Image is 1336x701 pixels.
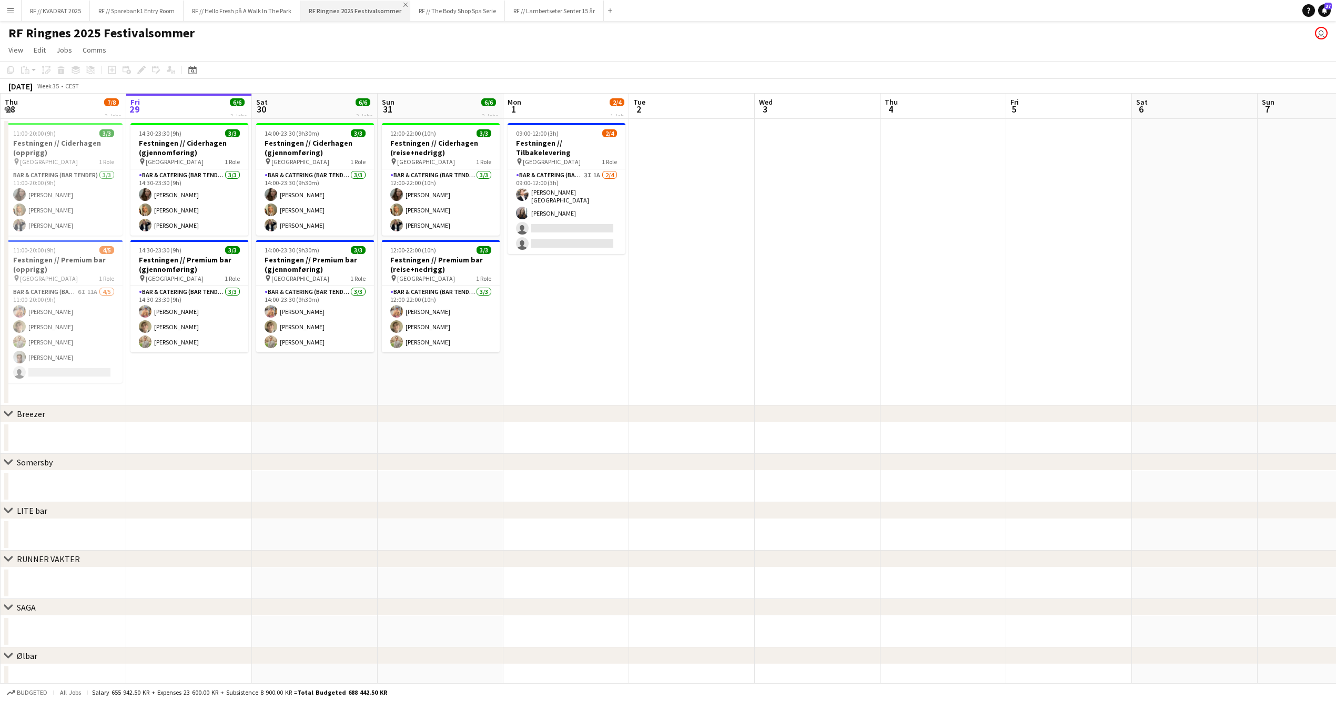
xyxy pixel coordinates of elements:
[410,1,505,21] button: RF // The Body Shop Spa Serie
[476,275,491,282] span: 1 Role
[5,123,123,236] app-job-card: 11:00-20:00 (9h)3/3Festningen // Ciderhagen (opprigg) [GEOGRAPHIC_DATA]1 RoleBar & Catering (Bar ...
[17,651,37,661] div: Ølbar
[477,246,491,254] span: 3/3
[65,82,79,90] div: CEST
[130,286,248,352] app-card-role: Bar & Catering (Bar Tender)3/314:30-23:30 (9h)[PERSON_NAME][PERSON_NAME][PERSON_NAME]
[508,123,625,254] app-job-card: 09:00-12:00 (3h)2/4Festningen // Tilbakelevering [GEOGRAPHIC_DATA]1 RoleBar & Catering (Bar Tende...
[1009,103,1019,115] span: 5
[83,45,106,55] span: Comms
[265,246,319,254] span: 14:00-23:30 (9h30m)
[17,505,47,516] div: LITE bar
[610,98,624,106] span: 2/4
[17,554,80,564] div: RUNNER VAKTER
[17,602,36,613] div: SAGA
[508,97,521,107] span: Mon
[256,286,374,352] app-card-role: Bar & Catering (Bar Tender)3/314:00-23:30 (9h30m)[PERSON_NAME][PERSON_NAME][PERSON_NAME]
[29,43,50,57] a: Edit
[5,169,123,236] app-card-role: Bar & Catering (Bar Tender)3/311:00-20:00 (9h)[PERSON_NAME][PERSON_NAME][PERSON_NAME]
[56,45,72,55] span: Jobs
[5,687,49,698] button: Budgeted
[350,158,366,166] span: 1 Role
[632,103,645,115] span: 2
[356,107,372,115] div: 2 Jobs
[17,689,47,696] span: Budgeted
[99,129,114,137] span: 3/3
[8,25,195,41] h1: RF Ringnes 2025 Festivalsommer
[1135,103,1148,115] span: 6
[256,123,374,236] app-job-card: 14:00-23:30 (9h30m)3/3Festningen // Ciderhagen (gjennomføring) [GEOGRAPHIC_DATA]1 RoleBar & Cater...
[35,82,61,90] span: Week 35
[382,138,500,157] h3: Festningen // Ciderhagen (reise+nedrigg)
[90,1,184,21] button: RF // Sparebank1 Entry Room
[1324,3,1332,9] span: 37
[883,103,898,115] span: 4
[17,457,53,468] div: Somersby
[382,286,500,352] app-card-role: Bar & Catering (Bar Tender)3/312:00-22:00 (10h)[PERSON_NAME][PERSON_NAME][PERSON_NAME]
[129,103,140,115] span: 29
[92,688,387,696] div: Salary 655 942.50 KR + Expenses 23 600.00 KR + Subsistence 8 900.00 KR =
[1136,97,1148,107] span: Sat
[225,246,240,254] span: 3/3
[759,97,773,107] span: Wed
[225,158,240,166] span: 1 Role
[382,240,500,352] app-job-card: 12:00-22:00 (10h)3/3Festningen // Premium bar (reise+nedrigg) [GEOGRAPHIC_DATA]1 RoleBar & Cateri...
[5,97,18,107] span: Thu
[130,255,248,274] h3: Festningen // Premium bar (gjennomføring)
[104,98,119,106] span: 7/8
[390,129,436,137] span: 12:00-22:00 (10h)
[8,45,23,55] span: View
[523,158,581,166] span: [GEOGRAPHIC_DATA]
[99,246,114,254] span: 4/5
[52,43,76,57] a: Jobs
[382,123,500,236] app-job-card: 12:00-22:00 (10h)3/3Festningen // Ciderhagen (reise+nedrigg) [GEOGRAPHIC_DATA]1 RoleBar & Caterin...
[508,169,625,254] app-card-role: Bar & Catering (Bar Tender)3I1A2/409:00-12:00 (3h)[PERSON_NAME][GEOGRAPHIC_DATA][PERSON_NAME]
[20,158,78,166] span: [GEOGRAPHIC_DATA]
[1010,97,1019,107] span: Fri
[602,129,617,137] span: 2/4
[5,286,123,383] app-card-role: Bar & Catering (Bar Tender)6I11A4/511:00-20:00 (9h)[PERSON_NAME][PERSON_NAME][PERSON_NAME][PERSON...
[146,158,204,166] span: [GEOGRAPHIC_DATA]
[130,240,248,352] app-job-card: 14:30-23:30 (9h)3/3Festningen // Premium bar (gjennomføring) [GEOGRAPHIC_DATA]1 RoleBar & Caterin...
[139,129,181,137] span: 14:30-23:30 (9h)
[130,97,140,107] span: Fri
[350,275,366,282] span: 1 Role
[58,688,83,696] span: All jobs
[130,169,248,236] app-card-role: Bar & Catering (Bar Tender)3/314:30-23:30 (9h)[PERSON_NAME][PERSON_NAME][PERSON_NAME]
[3,103,18,115] span: 28
[184,1,300,21] button: RF // Hello Fresh på A Walk In The Park
[230,107,247,115] div: 2 Jobs
[300,1,410,21] button: RF Ringnes 2025 Festivalsommer
[356,98,370,106] span: 6/6
[225,129,240,137] span: 3/3
[256,138,374,157] h3: Festningen // Ciderhagen (gjennomføring)
[1318,4,1331,17] a: 37
[382,169,500,236] app-card-role: Bar & Catering (Bar Tender)3/312:00-22:00 (10h)[PERSON_NAME][PERSON_NAME][PERSON_NAME]
[505,1,604,21] button: RF // Lambertseter Senter 15 år
[1315,27,1328,39] app-user-avatar: Marit Holvik
[477,129,491,137] span: 3/3
[482,107,498,115] div: 2 Jobs
[139,246,181,254] span: 14:30-23:30 (9h)
[5,138,123,157] h3: Festningen // Ciderhagen (opprigg)
[5,255,123,274] h3: Festningen // Premium bar (opprigg)
[99,275,114,282] span: 1 Role
[481,98,496,106] span: 6/6
[351,129,366,137] span: 3/3
[610,107,624,115] div: 1 Job
[8,81,33,92] div: [DATE]
[256,240,374,352] app-job-card: 14:00-23:30 (9h30m)3/3Festningen // Premium bar (gjennomføring) [GEOGRAPHIC_DATA]1 RoleBar & Cate...
[13,129,56,137] span: 11:00-20:00 (9h)
[146,275,204,282] span: [GEOGRAPHIC_DATA]
[351,246,366,254] span: 3/3
[130,138,248,157] h3: Festningen // Ciderhagen (gjennomføring)
[390,246,436,254] span: 12:00-22:00 (10h)
[78,43,110,57] a: Comms
[397,158,455,166] span: [GEOGRAPHIC_DATA]
[382,255,500,274] h3: Festningen // Premium bar (reise+nedrigg)
[130,123,248,236] app-job-card: 14:30-23:30 (9h)3/3Festningen // Ciderhagen (gjennomføring) [GEOGRAPHIC_DATA]1 RoleBar & Catering...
